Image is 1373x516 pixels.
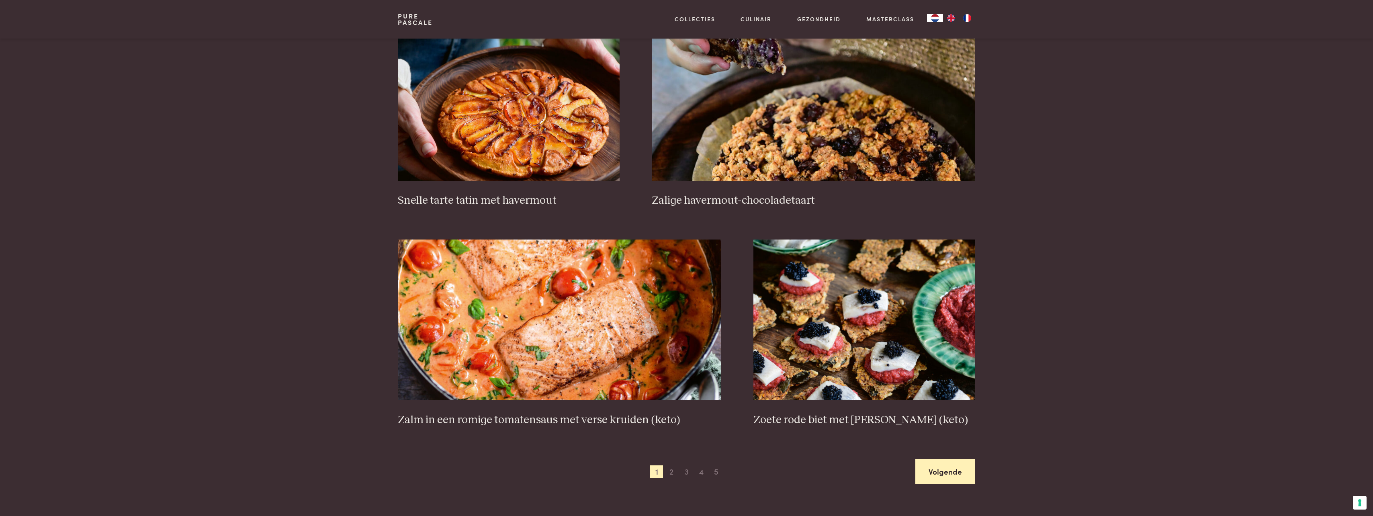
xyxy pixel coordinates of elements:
[695,465,708,478] span: 4
[398,240,721,427] a: Zalm in een romige tomatensaus met verse kruiden (keto) Zalm in een romige tomatensaus met verse ...
[675,15,715,23] a: Collecties
[927,14,943,22] div: Language
[398,20,620,207] a: Snelle tarte tatin met havermout Snelle tarte tatin met havermout
[650,465,663,478] span: 1
[753,240,975,427] a: Zoete rode biet met zure haring (keto) Zoete rode biet met [PERSON_NAME] (keto)
[652,20,975,207] a: Zalige havermout-chocoladetaart Zalige havermout-chocoladetaart
[398,240,721,400] img: Zalm in een romige tomatensaus met verse kruiden (keto)
[652,194,975,208] h3: Zalige havermout-chocoladetaart
[943,14,959,22] a: EN
[915,459,975,484] a: Volgende
[741,15,771,23] a: Culinair
[710,465,723,478] span: 5
[866,15,914,23] a: Masterclass
[753,240,975,400] img: Zoete rode biet met zure haring (keto)
[665,465,678,478] span: 2
[927,14,943,22] a: NL
[652,20,975,181] img: Zalige havermout-chocoladetaart
[398,20,620,181] img: Snelle tarte tatin met havermout
[398,13,433,26] a: PurePascale
[398,194,620,208] h3: Snelle tarte tatin met havermout
[797,15,841,23] a: Gezondheid
[943,14,975,22] ul: Language list
[753,413,975,427] h3: Zoete rode biet met [PERSON_NAME] (keto)
[1353,496,1367,510] button: Uw voorkeuren voor toestemming voor trackingtechnologieën
[398,413,721,427] h3: Zalm in een romige tomatensaus met verse kruiden (keto)
[927,14,975,22] aside: Language selected: Nederlands
[680,465,693,478] span: 3
[959,14,975,22] a: FR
